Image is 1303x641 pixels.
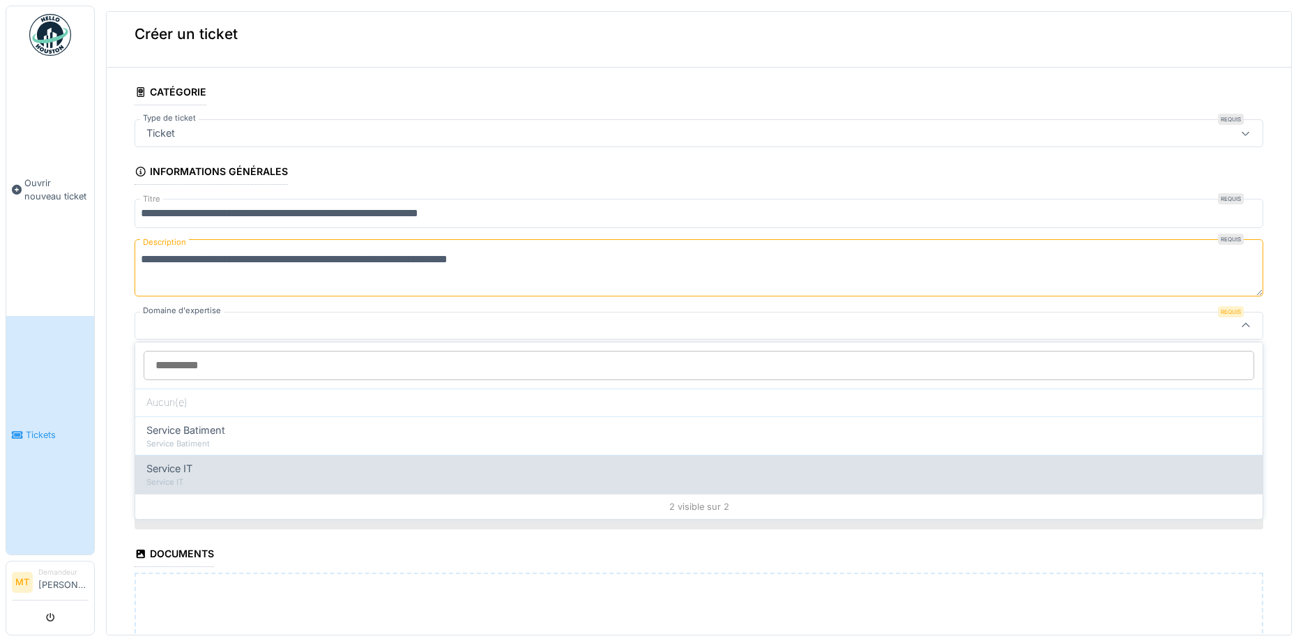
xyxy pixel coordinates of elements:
[146,461,192,476] span: Service IT
[140,112,199,124] label: Type de ticket
[146,423,225,438] span: Service Batiment
[135,161,288,185] div: Informations générales
[146,438,1251,450] div: Service Batiment
[6,63,94,316] a: Ouvrir nouveau ticket
[107,1,1291,68] div: Créer un ticket
[26,428,89,442] span: Tickets
[38,567,89,578] div: Demandeur
[140,305,224,317] label: Domaine d'expertise
[140,193,163,205] label: Titre
[38,567,89,597] li: [PERSON_NAME]
[12,572,33,593] li: MT
[135,389,1263,416] div: Aucun(e)
[1218,193,1244,204] div: Requis
[141,126,181,141] div: Ticket
[6,316,94,555] a: Tickets
[1218,114,1244,125] div: Requis
[140,234,189,251] label: Description
[12,567,89,601] a: MT Demandeur[PERSON_NAME]
[146,476,1251,488] div: Service IT
[1218,234,1244,245] div: Requis
[29,14,71,56] img: Badge_color-CXgf-gQk.svg
[135,82,206,105] div: Catégorie
[135,494,1263,519] div: 2 visible sur 2
[1218,306,1244,317] div: Requis
[24,176,89,203] span: Ouvrir nouveau ticket
[135,543,214,567] div: Documents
